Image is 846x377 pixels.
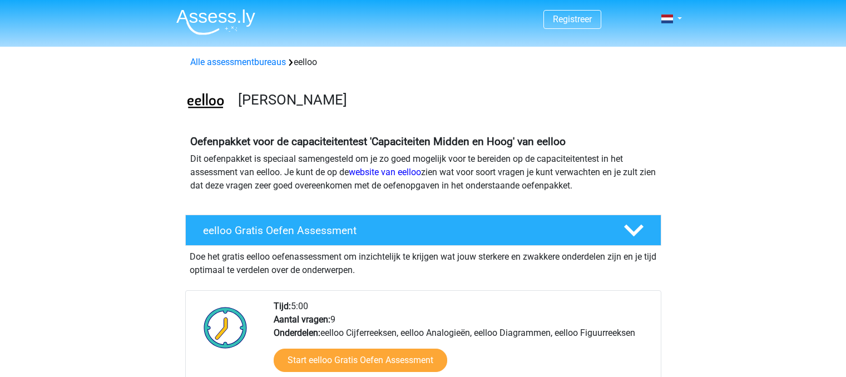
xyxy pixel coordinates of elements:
[190,135,566,148] b: Oefenpakket voor de capaciteitentest 'Capaciteiten Midden en Hoog' van eelloo
[238,91,652,108] h3: [PERSON_NAME]
[181,215,666,246] a: eelloo Gratis Oefen Assessment
[553,14,592,24] a: Registreer
[190,152,656,192] p: Dit oefenpakket is speciaal samengesteld om je zo goed mogelijk voor te bereiden op de capaciteit...
[349,167,421,177] a: website van eelloo
[197,300,254,355] img: Klok
[203,224,606,237] h4: eelloo Gratis Oefen Assessment
[186,56,661,69] div: eelloo
[274,314,330,325] b: Aantal vragen:
[190,57,286,67] a: Alle assessmentbureaus
[186,82,225,122] img: eelloo.png
[185,246,661,277] div: Doe het gratis eelloo oefenassessment om inzichtelijk te krijgen wat jouw sterkere en zwakkere on...
[274,349,447,372] a: Start eelloo Gratis Oefen Assessment
[274,301,291,311] b: Tijd:
[176,9,255,35] img: Assessly
[274,328,320,338] b: Onderdelen:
